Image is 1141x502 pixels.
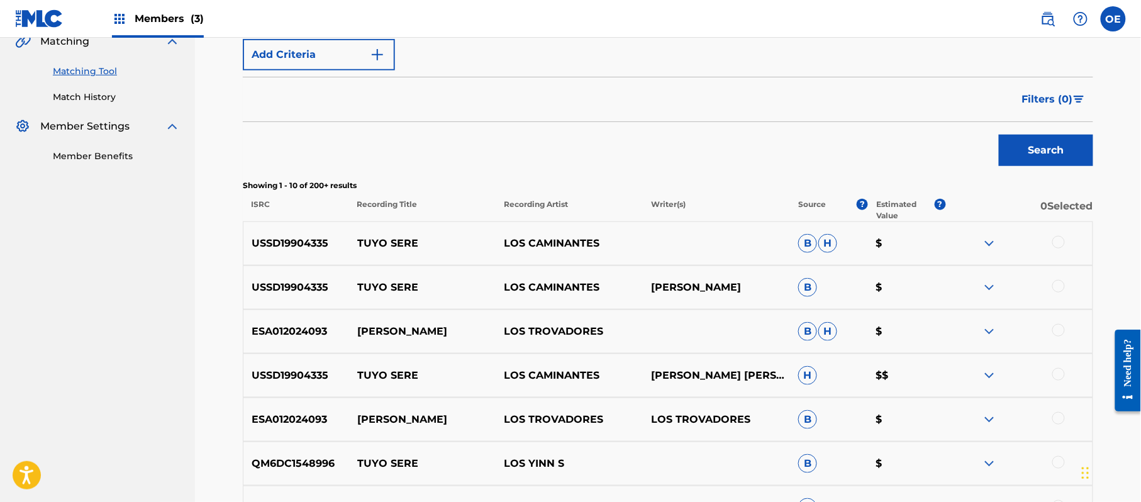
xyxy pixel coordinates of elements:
[868,236,946,251] p: $
[15,34,31,49] img: Matching
[243,236,349,251] p: USSD19904335
[15,9,64,28] img: MLC Logo
[643,280,790,295] p: [PERSON_NAME]
[868,280,946,295] p: $
[868,456,946,471] p: $
[982,324,997,339] img: expand
[349,324,496,339] p: [PERSON_NAME]
[243,39,395,70] button: Add Criteria
[1073,11,1088,26] img: help
[857,199,868,210] span: ?
[348,199,496,221] p: Recording Title
[999,135,1093,166] button: Search
[349,456,496,471] p: TUYO SERE
[982,280,997,295] img: expand
[496,456,643,471] p: LOS YINN S
[798,322,817,341] span: B
[818,322,837,341] span: H
[643,412,790,427] p: LOS TROVADORES
[496,236,643,251] p: LOS CAMINANTES
[868,324,946,339] p: $
[946,199,1093,221] p: 0 Selected
[496,412,643,427] p: LOS TROVADORES
[1035,6,1060,31] a: Public Search
[165,119,180,134] img: expand
[243,324,349,339] p: ESA012024093
[243,280,349,295] p: USSD19904335
[1078,442,1141,502] iframe: Chat Widget
[370,47,385,62] img: 9d2ae6d4665cec9f34b9.svg
[1068,6,1093,31] div: Help
[496,199,643,221] p: Recording Artist
[349,368,496,383] p: TUYO SERE
[53,150,180,163] a: Member Benefits
[349,280,496,295] p: TUYO SERE
[982,236,997,251] img: expand
[1082,454,1089,492] div: Drag
[496,324,643,339] p: LOS TROVADORES
[868,368,946,383] p: $$
[643,368,790,383] p: [PERSON_NAME] [PERSON_NAME] [PERSON_NAME]
[798,366,817,385] span: H
[1074,96,1084,103] img: filter
[798,234,817,253] span: B
[349,236,496,251] p: TUYO SERE
[243,180,1093,191] p: Showing 1 - 10 of 200+ results
[349,412,496,427] p: [PERSON_NAME]
[798,278,817,297] span: B
[643,199,790,221] p: Writer(s)
[799,199,827,221] p: Source
[135,11,204,26] span: Members
[496,368,643,383] p: LOS CAMINANTES
[53,65,180,78] a: Matching Tool
[935,199,946,210] span: ?
[1022,92,1073,107] span: Filters ( 0 )
[191,13,204,25] span: (3)
[40,34,89,49] span: Matching
[53,91,180,104] a: Match History
[876,199,934,221] p: Estimated Value
[15,119,30,134] img: Member Settings
[982,368,997,383] img: expand
[243,199,348,221] p: ISRC
[165,34,180,49] img: expand
[243,456,349,471] p: QM6DC1548996
[112,11,127,26] img: Top Rightsholders
[982,456,997,471] img: expand
[1101,6,1126,31] div: User Menu
[982,412,997,427] img: expand
[243,412,349,427] p: ESA012024093
[818,234,837,253] span: H
[798,410,817,429] span: B
[496,280,643,295] p: LOS CAMINANTES
[40,119,130,134] span: Member Settings
[1015,84,1093,115] button: Filters (0)
[798,454,817,473] span: B
[1106,320,1141,421] iframe: Resource Center
[1040,11,1055,26] img: search
[868,412,946,427] p: $
[243,368,349,383] p: USSD19904335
